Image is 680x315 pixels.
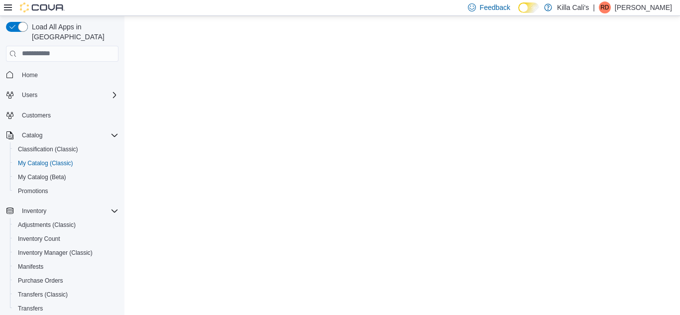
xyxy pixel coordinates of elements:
[593,1,595,13] p: |
[2,88,122,102] button: Users
[18,205,50,217] button: Inventory
[18,69,42,81] a: Home
[18,145,78,153] span: Classification (Classic)
[18,159,73,167] span: My Catalog (Classic)
[10,232,122,246] button: Inventory Count
[14,289,118,301] span: Transfers (Classic)
[10,274,122,288] button: Purchase Orders
[14,233,118,245] span: Inventory Count
[14,261,47,273] a: Manifests
[10,246,122,260] button: Inventory Manager (Classic)
[18,205,118,217] span: Inventory
[14,247,118,259] span: Inventory Manager (Classic)
[10,156,122,170] button: My Catalog (Classic)
[10,142,122,156] button: Classification (Classic)
[14,275,118,287] span: Purchase Orders
[2,108,122,122] button: Customers
[14,289,72,301] a: Transfers (Classic)
[14,171,118,183] span: My Catalog (Beta)
[2,68,122,82] button: Home
[14,275,67,287] a: Purchase Orders
[18,235,60,243] span: Inventory Count
[18,277,63,285] span: Purchase Orders
[18,249,93,257] span: Inventory Manager (Classic)
[10,184,122,198] button: Promotions
[2,204,122,218] button: Inventory
[18,187,48,195] span: Promotions
[18,89,118,101] span: Users
[557,1,589,13] p: Killa Cali's
[14,157,77,169] a: My Catalog (Classic)
[14,233,64,245] a: Inventory Count
[22,71,38,79] span: Home
[14,143,118,155] span: Classification (Classic)
[22,111,51,119] span: Customers
[14,157,118,169] span: My Catalog (Classic)
[18,69,118,81] span: Home
[14,171,70,183] a: My Catalog (Beta)
[2,128,122,142] button: Catalog
[18,129,46,141] button: Catalog
[18,173,66,181] span: My Catalog (Beta)
[600,1,609,13] span: RD
[518,2,539,13] input: Dark Mode
[14,303,47,315] a: Transfers
[20,2,65,12] img: Cova
[18,109,118,121] span: Customers
[14,219,118,231] span: Adjustments (Classic)
[480,2,510,12] span: Feedback
[18,129,118,141] span: Catalog
[18,305,43,313] span: Transfers
[22,207,46,215] span: Inventory
[14,219,80,231] a: Adjustments (Classic)
[599,1,611,13] div: Ryan Dill
[10,218,122,232] button: Adjustments (Classic)
[14,303,118,315] span: Transfers
[615,1,672,13] p: [PERSON_NAME]
[14,185,52,197] a: Promotions
[10,260,122,274] button: Manifests
[10,170,122,184] button: My Catalog (Beta)
[22,91,37,99] span: Users
[22,131,42,139] span: Catalog
[18,221,76,229] span: Adjustments (Classic)
[18,89,41,101] button: Users
[18,263,43,271] span: Manifests
[18,291,68,299] span: Transfers (Classic)
[10,288,122,302] button: Transfers (Classic)
[14,261,118,273] span: Manifests
[28,22,118,42] span: Load All Apps in [GEOGRAPHIC_DATA]
[14,143,82,155] a: Classification (Classic)
[14,247,97,259] a: Inventory Manager (Classic)
[14,185,118,197] span: Promotions
[18,109,55,121] a: Customers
